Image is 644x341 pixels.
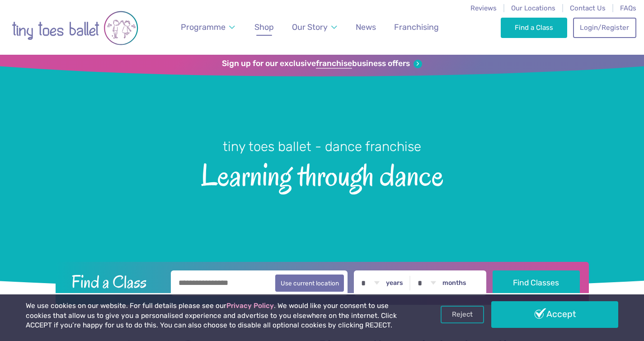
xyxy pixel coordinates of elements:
label: months [442,279,466,287]
a: Franchising [390,17,443,38]
span: Franchising [394,22,439,32]
a: Accept [491,301,618,327]
a: Sign up for our exclusivefranchisebusiness offers [222,59,422,69]
a: Privacy Policy [226,302,274,310]
a: Shop [250,17,278,38]
a: FAQs [620,4,636,12]
p: We use cookies on our website. For full details please see our . We would like your consent to us... [26,301,411,331]
span: Our Story [292,22,328,32]
a: Reject [441,306,484,323]
a: Find a Class [501,18,567,38]
span: News [356,22,376,32]
a: Contact Us [570,4,606,12]
span: Shop [254,22,274,32]
span: Programme [181,22,226,32]
img: tiny toes ballet [12,6,138,50]
label: years [386,279,403,287]
a: Our Story [288,17,341,38]
a: Login/Register [573,18,636,38]
span: Learning through dance [16,156,628,192]
a: Reviews [470,4,497,12]
small: tiny toes ballet - dance franchise [223,139,421,154]
a: Programme [177,17,239,38]
a: Our Locations [511,4,555,12]
h2: Find a Class [64,270,165,293]
button: Use current location [275,275,344,292]
strong: franchise [316,59,352,69]
button: Find Classes [493,270,580,296]
a: News [352,17,380,38]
